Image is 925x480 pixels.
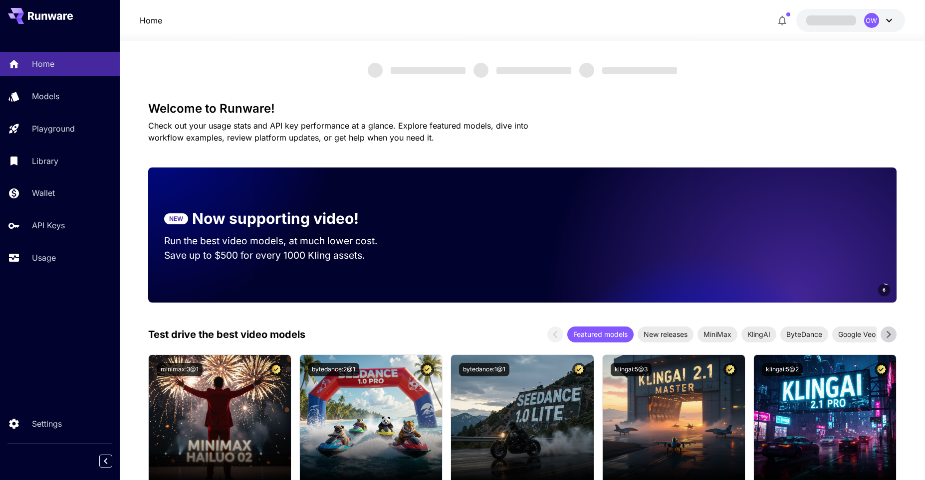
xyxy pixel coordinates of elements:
p: API Keys [32,219,65,231]
span: Google Veo [832,329,882,339]
button: OW [796,9,905,32]
button: minimax:3@1 [157,363,203,376]
span: 6 [883,286,886,294]
span: Featured models [567,329,634,339]
div: Google Veo [832,326,882,342]
div: KlingAI [741,326,776,342]
p: Settings [32,418,62,430]
button: Certified Model – Vetted for best performance and includes a commercial license. [421,363,434,376]
button: Certified Model – Vetted for best performance and includes a commercial license. [572,363,586,376]
button: klingai:5@2 [762,363,803,376]
p: Playground [32,123,75,135]
nav: breadcrumb [140,14,162,26]
button: klingai:5@3 [611,363,652,376]
span: ByteDance [780,329,828,339]
p: Usage [32,252,56,264]
div: Featured models [567,326,634,342]
div: MiniMax [697,326,737,342]
p: NEW [169,214,183,223]
div: OW [864,13,879,28]
div: New releases [638,326,694,342]
div: ByteDance [780,326,828,342]
span: KlingAI [741,329,776,339]
p: Wallet [32,187,55,199]
p: Now supporting video! [192,207,359,230]
h3: Welcome to Runware! [148,102,897,116]
p: Run the best video models, at much lower cost. [164,234,397,248]
button: bytedance:1@1 [459,363,509,376]
span: New releases [638,329,694,339]
button: bytedance:2@1 [308,363,359,376]
div: Collapse sidebar [107,452,120,470]
p: Models [32,90,59,102]
button: Certified Model – Vetted for best performance and includes a commercial license. [269,363,283,376]
button: Certified Model – Vetted for best performance and includes a commercial license. [723,363,737,376]
p: Library [32,155,58,167]
a: Home [140,14,162,26]
span: Check out your usage stats and API key performance at a glance. Explore featured models, dive int... [148,121,528,143]
p: Home [32,58,54,70]
span: MiniMax [697,329,737,339]
button: Collapse sidebar [99,455,112,468]
button: Certified Model – Vetted for best performance and includes a commercial license. [875,363,888,376]
p: Save up to $500 for every 1000 Kling assets. [164,248,397,263]
p: Test drive the best video models [148,327,305,342]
